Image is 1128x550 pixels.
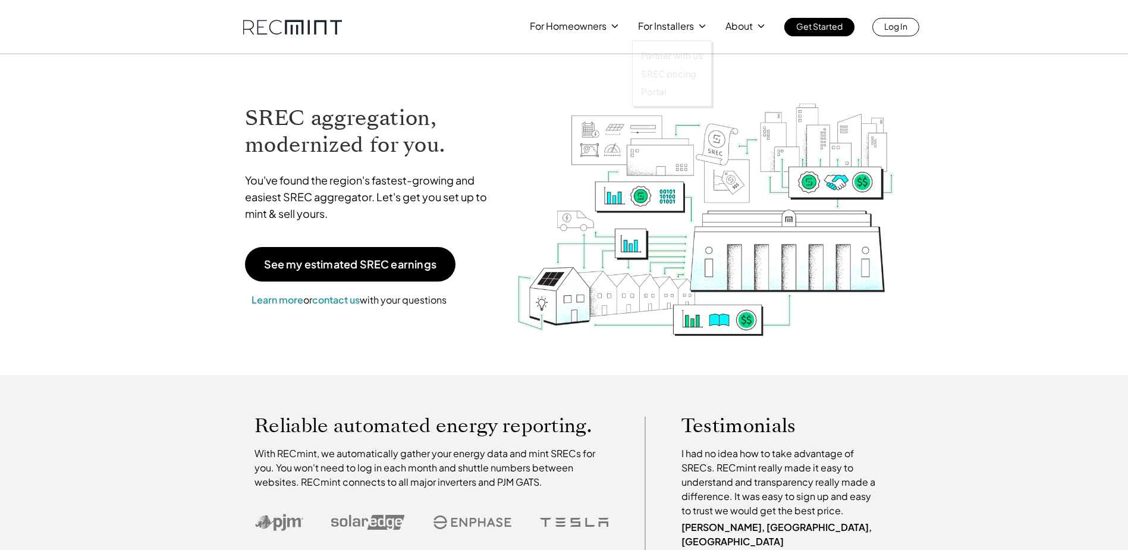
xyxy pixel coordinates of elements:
[884,18,907,35] p: Log In
[641,68,696,80] p: SREC pricing
[264,259,436,270] p: See my estimated SREC earnings
[872,18,919,36] a: Log In
[245,292,453,308] p: or with your questions
[796,18,843,35] p: Get Started
[530,18,607,35] p: For Homeowners
[681,446,881,518] p: I had no idea how to take advantage of SRECs. RECmint really made it easy to understand and trans...
[245,172,498,222] p: You've found the region's fastest-growing and easiest SREC aggregator. Let's get you set up to mi...
[312,293,360,306] a: contact us
[641,86,703,98] a: Portal
[784,18,854,36] a: Get Started
[516,72,895,339] img: RECmint value cycle
[641,49,703,61] a: Partner with us
[681,520,881,549] p: [PERSON_NAME], [GEOGRAPHIC_DATA], [GEOGRAPHIC_DATA]
[252,293,303,306] a: Learn more
[725,18,753,35] p: About
[638,18,694,35] p: For Installers
[681,417,859,435] p: Testimonials
[254,417,609,435] p: Reliable automated energy reporting.
[245,247,455,282] a: See my estimated SREC earnings
[641,86,667,98] p: Portal
[245,105,498,158] h1: SREC aggregation, modernized for you.
[254,446,609,489] p: With RECmint, we automatically gather your energy data and mint SRECs for you. You won't need to ...
[641,68,703,80] a: SREC pricing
